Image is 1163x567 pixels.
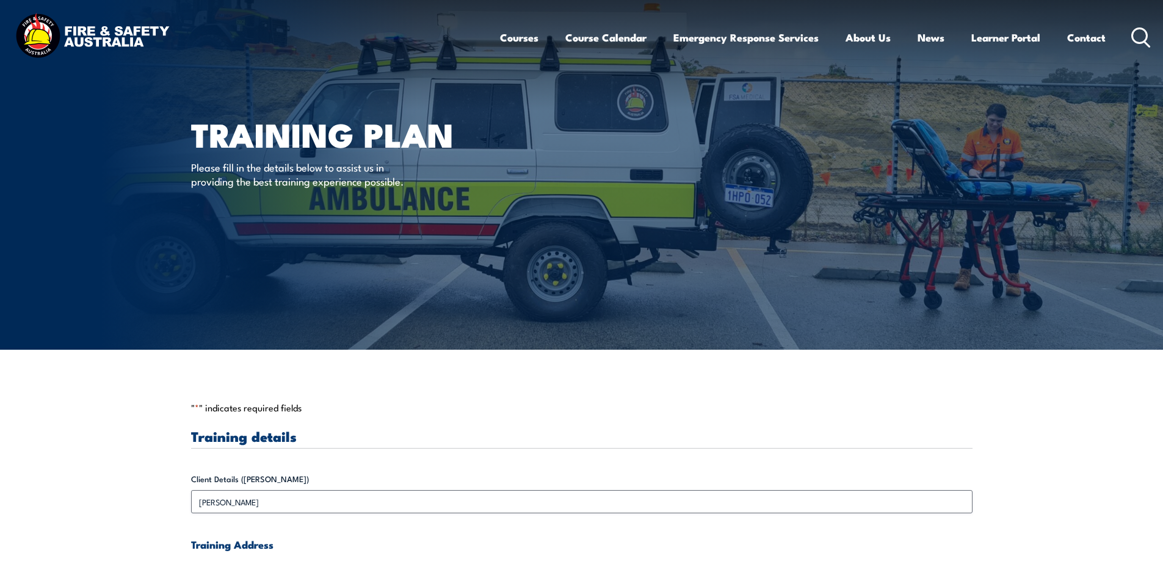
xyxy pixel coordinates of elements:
label: Client Details ([PERSON_NAME]) [191,473,973,485]
a: Emergency Response Services [673,21,819,54]
h4: Training Address [191,538,973,551]
h3: Training details [191,429,973,443]
a: Learner Portal [971,21,1040,54]
a: Course Calendar [565,21,647,54]
p: Please fill in the details below to assist us in providing the best training experience possible. [191,160,414,189]
a: News [918,21,944,54]
p: " " indicates required fields [191,402,973,414]
h1: Training plan [191,120,493,148]
a: Courses [500,21,538,54]
a: About Us [846,21,891,54]
a: Contact [1067,21,1106,54]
